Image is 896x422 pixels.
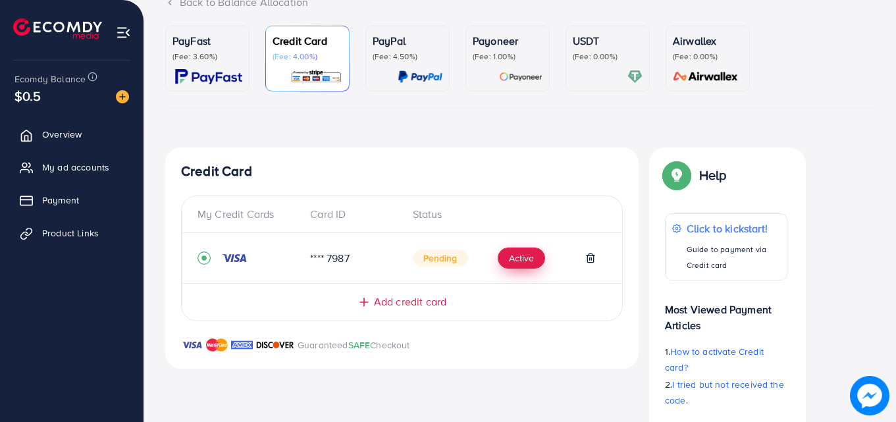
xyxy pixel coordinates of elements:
[298,337,410,353] p: Guaranteed Checkout
[300,207,402,222] div: Card ID
[665,344,787,375] p: 1.
[206,337,228,353] img: brand
[198,251,211,265] svg: record circle
[13,18,102,39] img: logo
[10,220,134,246] a: Product Links
[172,51,242,62] p: (Fee: 3.60%)
[398,69,442,84] img: card
[573,51,643,62] p: (Fee: 0.00%)
[42,226,99,240] span: Product Links
[42,161,109,174] span: My ad accounts
[665,378,784,407] span: I tried but not received the code.
[198,207,300,222] div: My Credit Cards
[10,121,134,147] a: Overview
[42,128,82,141] span: Overview
[256,337,294,353] img: brand
[221,253,248,263] img: credit
[290,69,342,84] img: card
[116,90,129,103] img: image
[181,337,203,353] img: brand
[669,69,743,84] img: card
[402,207,607,222] div: Status
[14,86,41,105] span: $0.5
[14,72,86,86] span: Ecomdy Balance
[273,51,342,62] p: (Fee: 4.00%)
[273,33,342,49] p: Credit Card
[665,377,787,408] p: 2.
[373,33,442,49] p: PayPal
[473,51,542,62] p: (Fee: 1.00%)
[348,338,371,352] span: SAFE
[172,33,242,49] p: PayFast
[116,25,131,40] img: menu
[673,33,743,49] p: Airwallex
[687,242,780,273] p: Guide to payment via Credit card
[627,69,643,84] img: card
[373,51,442,62] p: (Fee: 4.50%)
[673,51,743,62] p: (Fee: 0.00%)
[10,154,134,180] a: My ad accounts
[175,69,242,84] img: card
[413,250,468,267] span: Pending
[499,69,542,84] img: card
[374,294,446,309] span: Add credit card
[850,376,889,415] img: image
[687,221,780,236] p: Click to kickstart!
[665,345,764,374] span: How to activate Credit card?
[498,248,545,269] button: Active
[42,194,79,207] span: Payment
[665,163,689,187] img: Popup guide
[573,33,643,49] p: USDT
[10,187,134,213] a: Payment
[181,163,623,180] h4: Credit Card
[473,33,542,49] p: Payoneer
[665,291,787,333] p: Most Viewed Payment Articles
[231,337,253,353] img: brand
[699,167,727,183] p: Help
